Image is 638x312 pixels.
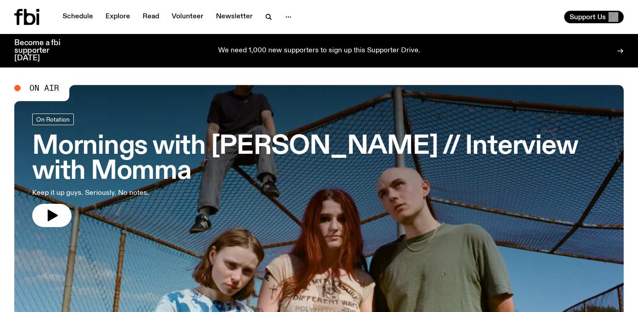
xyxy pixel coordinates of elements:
button: Support Us [564,11,624,23]
span: On Air [30,84,59,92]
a: Mornings with [PERSON_NAME] // Interview with MommaKeep it up guys. Seriously. No notes. [32,114,606,227]
span: Support Us [570,13,606,21]
a: Schedule [57,11,98,23]
span: On Rotation [36,116,70,122]
a: Explore [100,11,135,23]
p: Keep it up guys. Seriously. No notes. [32,188,261,198]
h3: Mornings with [PERSON_NAME] // Interview with Momma [32,134,606,184]
h3: Become a fbi supporter [DATE] [14,39,72,62]
a: On Rotation [32,114,74,125]
a: Read [137,11,165,23]
a: Newsletter [211,11,258,23]
p: We need 1,000 new supporters to sign up this Supporter Drive. [218,47,420,55]
a: Volunteer [166,11,209,23]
